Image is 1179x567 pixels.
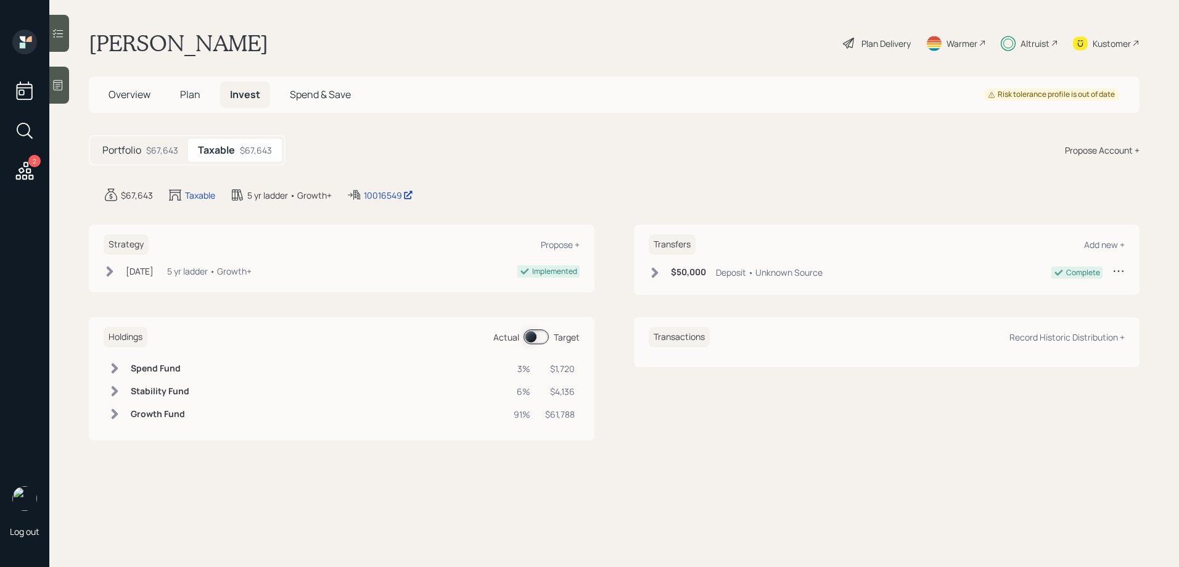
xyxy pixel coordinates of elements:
div: $4,136 [545,385,575,398]
div: Warmer [947,37,977,50]
div: Record Historic Distribution + [1009,331,1125,343]
div: Target [554,331,580,344]
div: Implemented [532,266,577,277]
div: Log out [10,526,39,537]
h5: Taxable [198,144,235,156]
div: $67,643 [121,189,153,202]
h1: [PERSON_NAME] [89,30,268,57]
div: 5 yr ladder • Growth+ [247,189,332,202]
div: $67,643 [240,144,272,157]
h6: Strategy [104,234,149,255]
img: sami-boghos-headshot.png [12,486,37,511]
span: Spend & Save [290,88,351,101]
div: Propose Account + [1065,144,1140,157]
h6: $50,000 [671,267,706,278]
div: 5 yr ladder • Growth+ [167,265,252,278]
div: Altruist [1021,37,1050,50]
div: 3% [514,362,530,375]
span: Invest [230,88,260,101]
div: [DATE] [126,265,154,278]
div: Add new + [1084,239,1125,250]
div: Complete [1066,267,1100,278]
div: Plan Delivery [861,37,911,50]
div: 2 [28,155,41,167]
div: Deposit • Unknown Source [716,266,823,279]
div: Actual [493,331,519,344]
h6: Growth Fund [131,409,189,420]
h6: Holdings [104,327,147,347]
div: Kustomer [1093,37,1131,50]
div: 6% [514,385,530,398]
h6: Transactions [649,327,710,347]
div: Risk tolerance profile is out of date [988,89,1115,100]
div: 91% [514,408,530,421]
div: 10016549 [364,189,413,202]
h6: Stability Fund [131,386,189,397]
div: Propose + [541,239,580,250]
span: Plan [180,88,200,101]
div: Taxable [185,189,215,202]
div: $61,788 [545,408,575,421]
div: $67,643 [146,144,178,157]
span: Overview [109,88,150,101]
div: $1,720 [545,362,575,375]
h6: Transfers [649,234,696,255]
h5: Portfolio [102,144,141,156]
h6: Spend Fund [131,363,189,374]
